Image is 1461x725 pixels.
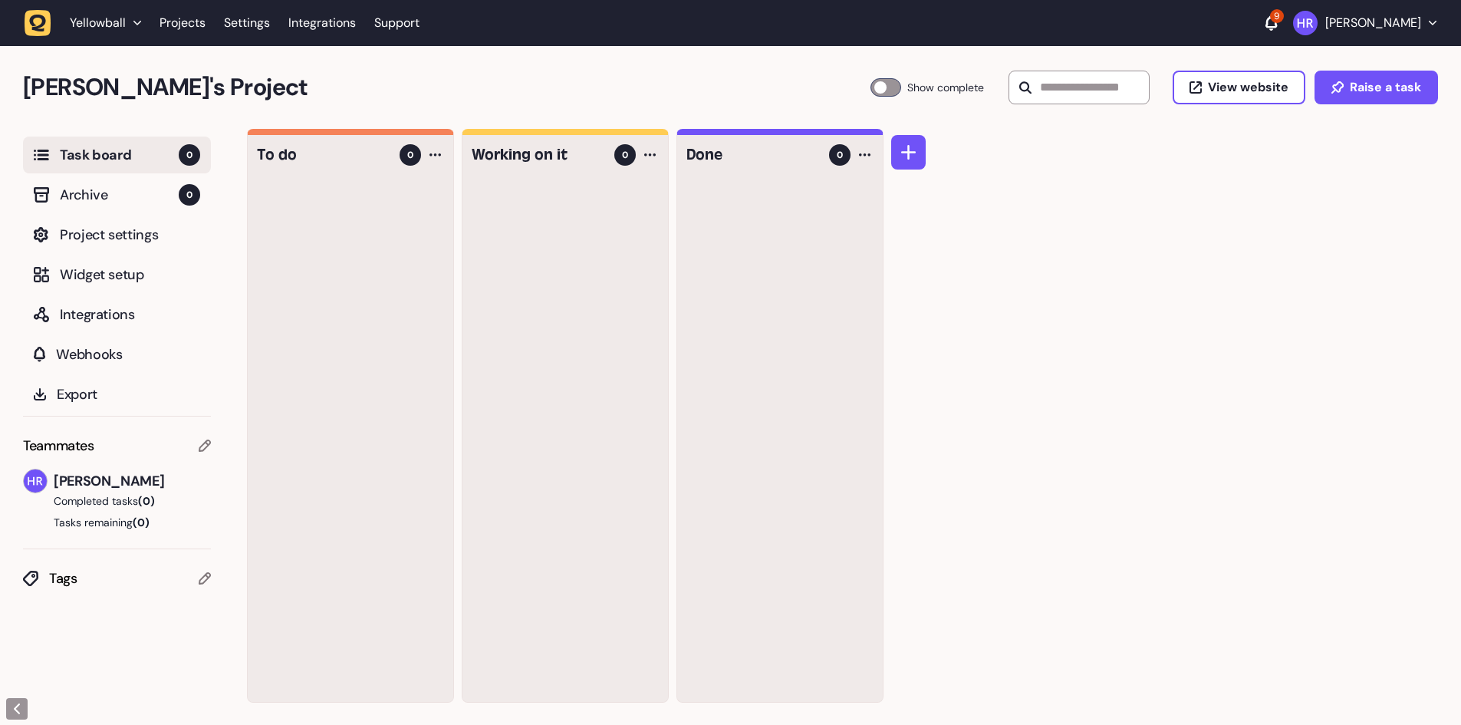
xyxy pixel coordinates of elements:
[23,296,211,333] button: Integrations
[23,376,211,413] button: Export
[138,494,155,508] span: (0)
[472,144,604,166] h4: Working on it
[70,15,126,31] span: Yellowball
[60,304,200,325] span: Integrations
[133,516,150,529] span: (0)
[60,224,200,246] span: Project settings
[23,69,870,106] h2: Harry's Project
[1173,71,1305,104] button: View website
[54,470,211,492] span: [PERSON_NAME]
[23,515,211,530] button: Tasks remaining(0)
[288,9,356,37] a: Integrations
[23,176,211,213] button: Archive0
[1325,15,1421,31] p: [PERSON_NAME]
[257,144,389,166] h4: To do
[1293,11,1318,35] img: Harry Robinson
[1315,71,1438,104] button: Raise a task
[179,184,200,206] span: 0
[56,344,200,365] span: Webhooks
[622,148,628,162] span: 0
[23,435,94,456] span: Teammates
[60,184,179,206] span: Archive
[1293,11,1436,35] button: [PERSON_NAME]
[60,144,179,166] span: Task board
[23,493,199,509] button: Completed tasks(0)
[407,148,413,162] span: 0
[23,256,211,293] button: Widget setup
[1270,9,1284,23] div: 9
[374,15,420,31] a: Support
[23,216,211,253] button: Project settings
[837,148,843,162] span: 0
[224,9,270,37] a: Settings
[23,336,211,373] button: Webhooks
[1208,81,1288,94] span: View website
[60,264,200,285] span: Widget setup
[907,78,984,97] span: Show complete
[23,137,211,173] button: Task board0
[179,144,200,166] span: 0
[160,9,206,37] a: Projects
[24,470,47,493] img: Harry Robinson
[57,384,200,405] span: Export
[49,568,199,589] span: Tags
[25,9,150,37] button: Yellowball
[686,144,818,166] h4: Done
[1350,81,1421,94] span: Raise a task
